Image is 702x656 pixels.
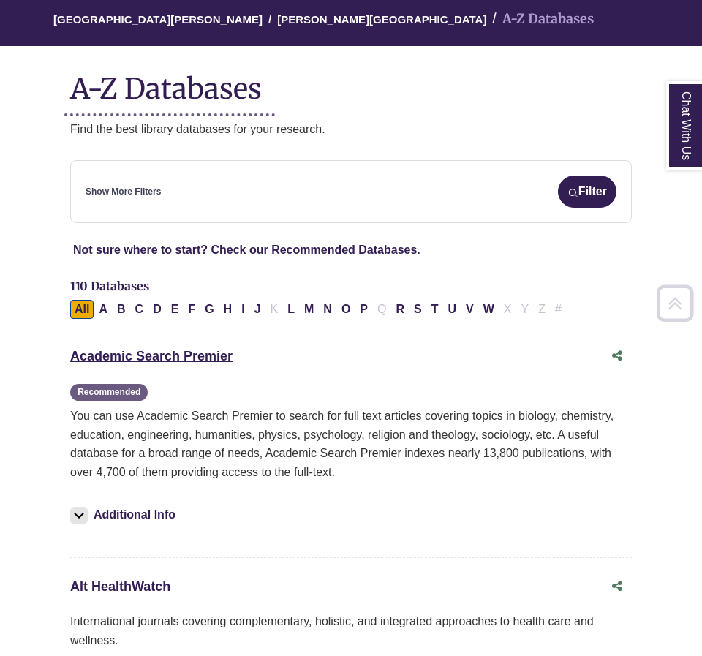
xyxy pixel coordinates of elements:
button: Filter Results M [300,300,318,319]
button: Filter Results L [283,300,299,319]
a: [GEOGRAPHIC_DATA][PERSON_NAME] [53,11,263,26]
button: Filter Results O [337,300,355,319]
div: Alpha-list to filter by first letter of database name [70,303,567,315]
button: Filter Results B [113,300,130,319]
button: All [70,300,94,319]
button: Filter Results E [167,300,184,319]
button: Filter Results H [219,300,237,319]
button: Filter Results C [131,300,148,319]
span: Recommended [70,384,148,401]
button: Filter Results A [94,300,112,319]
button: Filter Results J [250,300,265,319]
button: Filter [558,176,616,208]
a: Show More Filters [86,185,161,199]
button: Share this database [603,342,632,370]
p: Find the best library databases for your research. [70,120,632,139]
p: You can use Academic Search Premier to search for full text articles covering topics in biology, ... [70,407,632,481]
button: Share this database [603,573,632,600]
button: Filter Results W [479,300,499,319]
button: Filter Results R [391,300,409,319]
button: Filter Results P [355,300,372,319]
button: Additional Info [70,505,180,525]
button: Filter Results G [200,300,218,319]
button: Filter Results V [461,300,478,319]
a: Not sure where to start? Check our Recommended Databases. [73,244,420,256]
button: Filter Results D [148,300,166,319]
p: International journals covering complementary, holistic, and integrated approaches to health care... [70,612,632,649]
button: Filter Results T [427,300,443,319]
button: Filter Results F [184,300,200,319]
a: Academic Search Premier [70,349,233,363]
button: Filter Results N [319,300,336,319]
h1: A-Z Databases [70,61,632,105]
li: A-Z Databases [486,9,594,30]
button: Filter Results I [237,300,249,319]
button: Filter Results U [443,300,461,319]
a: Back to Top [652,293,698,313]
a: Alt HealthWatch [70,579,170,594]
button: Filter Results S [409,300,426,319]
a: [PERSON_NAME][GEOGRAPHIC_DATA] [277,11,486,26]
span: 110 Databases [70,279,149,293]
